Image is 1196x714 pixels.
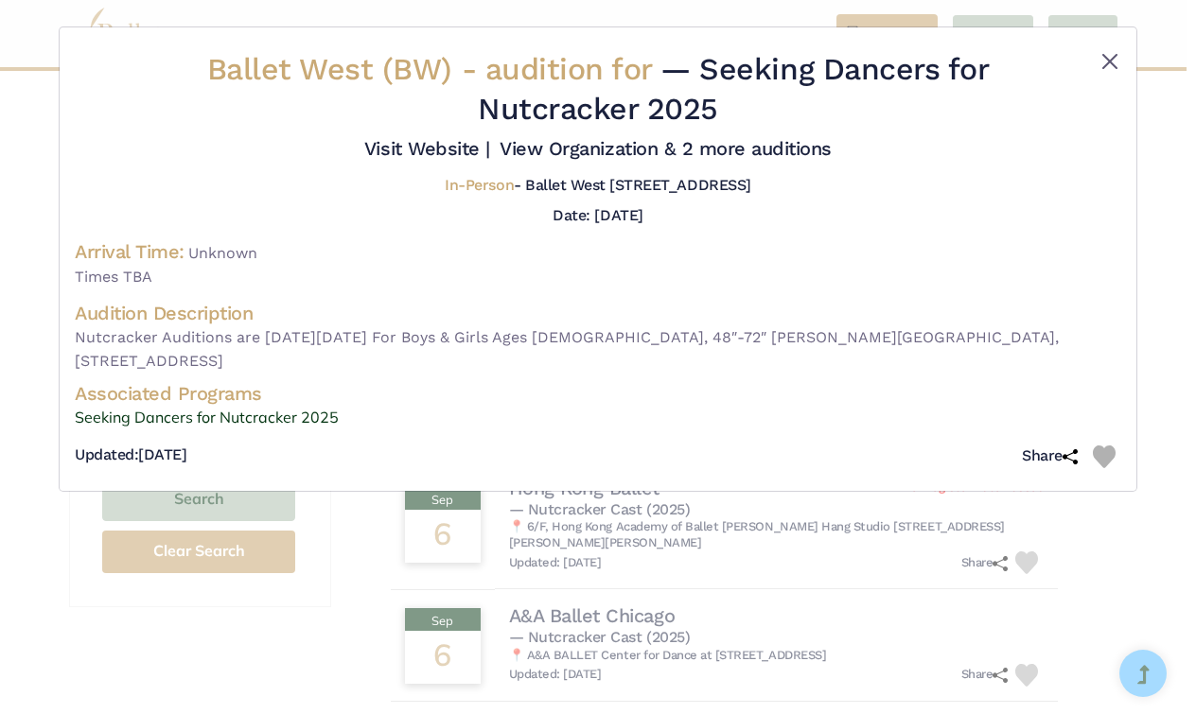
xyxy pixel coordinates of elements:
h5: - Ballet West [STREET_ADDRESS] [445,176,750,196]
span: Times TBA [75,265,1121,289]
h4: Arrival Time: [75,240,185,263]
span: In-Person [445,176,514,194]
h4: Audition Description [75,301,1121,325]
span: Updated: [75,445,138,463]
span: Unknown [188,244,257,262]
h4: Associated Programs [75,381,1121,406]
h5: Share [1022,446,1078,466]
a: Seeking Dancers for Nutcracker 2025 [75,406,1121,430]
span: Ballet West (BW) - [207,51,661,87]
a: View Organization & 2 more auditions [500,137,832,160]
a: Visit Website | [364,137,490,160]
span: Nutcracker Auditions are [DATE][DATE] For Boys & Girls Ages [DEMOGRAPHIC_DATA], 48″-72″ [PERSON_N... [75,325,1121,374]
button: Close [1099,50,1121,73]
span: — Seeking Dancers for Nutcracker 2025 [478,51,989,127]
h5: [DATE] [75,445,186,465]
span: audition for [485,51,652,87]
h5: Date: [DATE] [553,206,642,224]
